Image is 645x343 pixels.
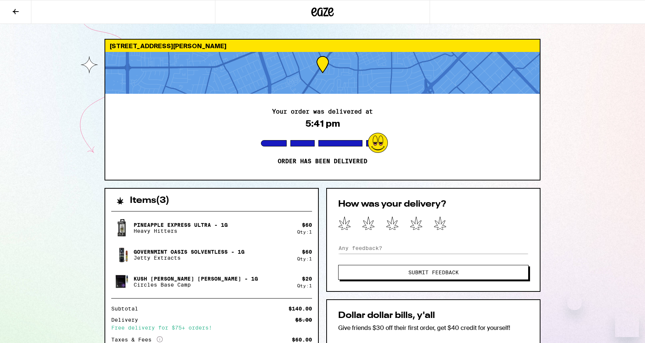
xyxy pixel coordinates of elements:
[111,217,132,238] img: Pineapple Express Ultra - 1g
[338,311,529,320] h2: Dollar dollar bills, y'all
[567,295,582,310] iframe: Close message
[297,256,312,261] div: Qty: 1
[615,313,639,337] iframe: Button to launch messaging window
[134,282,258,288] p: Circles Base Camp
[278,158,367,165] p: Order has been delivered
[338,265,529,280] button: Submit Feedback
[297,229,312,234] div: Qty: 1
[302,276,312,282] div: $ 20
[338,200,529,209] h2: How was your delivery?
[111,244,132,265] img: Governmint Oasis Solventless - 1g
[134,228,228,234] p: Heavy Hitters
[408,270,459,275] span: Submit Feedback
[111,325,312,330] div: Free delivery for $75+ orders!
[302,249,312,255] div: $ 60
[134,255,244,261] p: Jetty Extracts
[134,276,258,282] p: Kush [PERSON_NAME] [PERSON_NAME] - 1g
[295,317,312,322] div: $5.00
[338,324,529,332] p: Give friends $30 off their first order, get $40 credit for yourself!
[105,40,540,52] div: [STREET_ADDRESS][PERSON_NAME]
[130,196,169,205] h2: Items ( 3 )
[305,118,340,129] div: 5:41 pm
[292,337,312,342] div: $60.00
[289,306,312,311] div: $140.00
[111,336,163,343] div: Taxes & Fees
[134,249,244,255] p: Governmint Oasis Solventless - 1g
[111,317,143,322] div: Delivery
[111,271,132,292] img: Kush Berry Bliss - 1g
[297,283,312,288] div: Qty: 1
[111,306,143,311] div: Subtotal
[134,222,228,228] p: Pineapple Express Ultra - 1g
[302,222,312,228] div: $ 60
[272,109,373,115] h2: Your order was delivered at
[338,242,529,254] input: Any feedback?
